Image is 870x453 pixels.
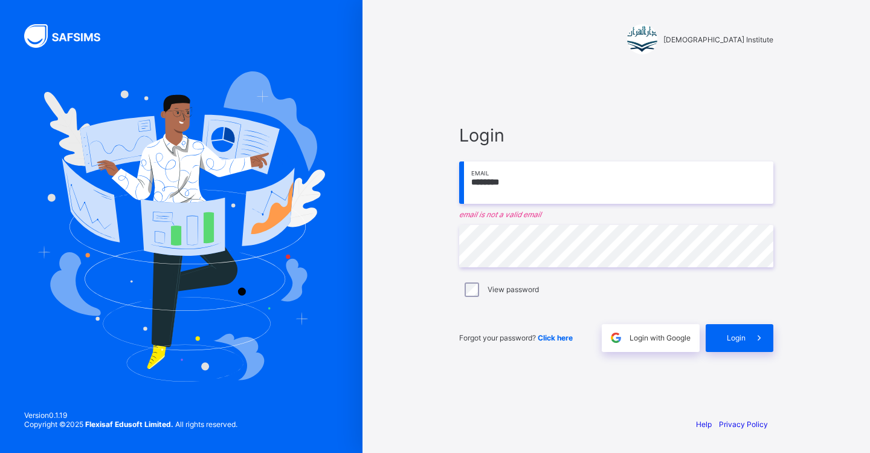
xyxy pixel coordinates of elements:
span: [DEMOGRAPHIC_DATA] Institute [663,35,773,44]
span: Login with Google [630,333,691,342]
a: Click here [538,333,573,342]
a: Help [696,420,712,429]
strong: Flexisaf Edusoft Limited. [85,420,173,429]
a: Privacy Policy [719,420,768,429]
span: Login [459,125,773,146]
span: Version 0.1.19 [24,411,237,420]
img: SAFSIMS Logo [24,24,115,48]
img: google.396cfc9801f0270233282035f929180a.svg [609,331,623,345]
span: Login [727,333,746,342]
span: Copyright © 2025 All rights reserved. [24,420,237,429]
img: Hero Image [37,71,325,381]
label: View password [488,285,539,294]
span: Forgot your password? [459,333,573,342]
em: email is not a valid email [459,210,773,219]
